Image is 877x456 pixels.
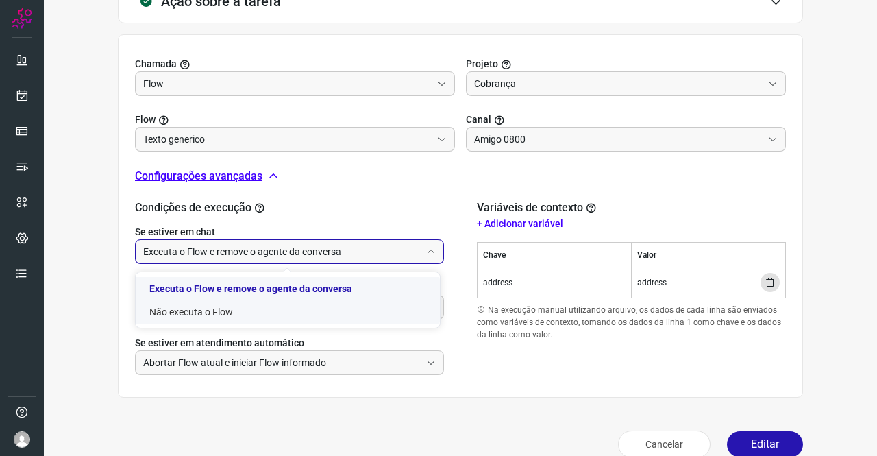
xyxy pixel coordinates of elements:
[143,128,432,151] input: Você precisa criar/selecionar um Projeto.
[135,201,444,214] h2: Condições de execução
[478,267,632,298] td: address
[478,243,632,267] th: Chave
[135,112,156,127] span: Flow
[477,217,786,231] p: + Adicionar variável
[136,277,440,300] li: Executa o Flow e remove o agente da conversa
[14,431,30,448] img: avatar-user-boy.jpg
[136,300,440,324] li: Não executa o Flow
[135,225,444,239] label: Se estiver em chat
[637,276,667,289] span: address
[143,72,432,95] input: Selecionar projeto
[477,304,786,341] p: Na execução manual utilizando arquivo, os dados de cada linha são enviados como variáveis de cont...
[143,351,421,374] input: Selecione
[474,128,763,151] input: Selecione um canal
[135,57,177,71] span: Chamada
[12,8,32,29] img: Logo
[143,240,421,263] input: Selecione
[474,72,763,95] input: Selecionar projeto
[135,168,262,184] p: Configurações avançadas
[466,57,498,71] span: Projeto
[466,112,491,127] span: Canal
[135,336,444,350] label: Se estiver em atendimento automático
[477,201,600,214] h2: Variáveis de contexto
[632,243,786,267] th: Valor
